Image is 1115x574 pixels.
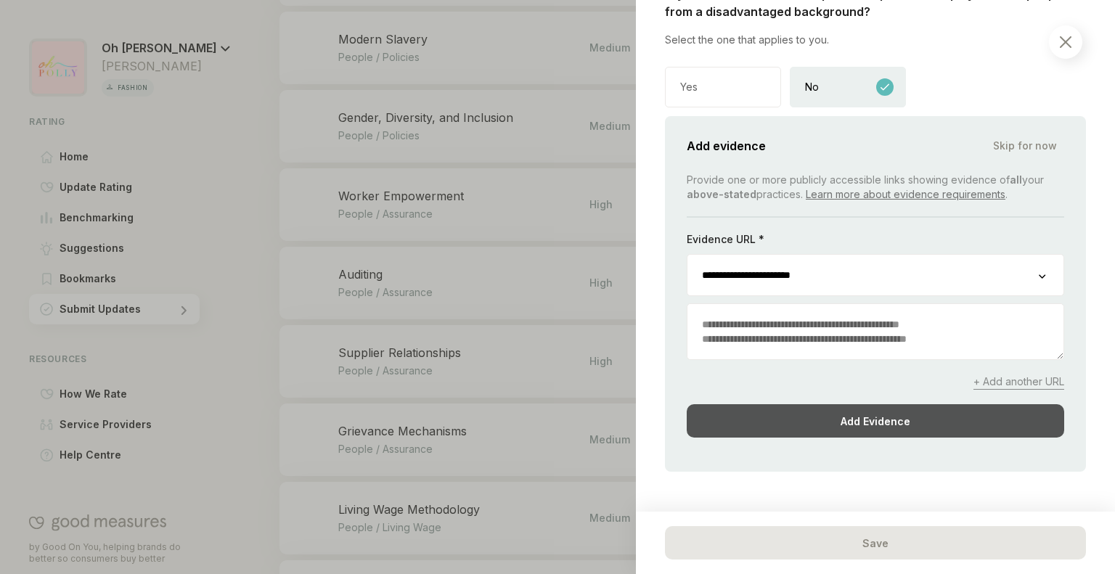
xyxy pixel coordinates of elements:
div: Save [665,526,1086,559]
div: Yes [680,80,698,94]
span: Add evidence [687,136,766,156]
span: Provide one or more publicly accessible links showing evidence of your practices. . [687,173,1044,200]
img: Checked [881,83,889,91]
p: Evidence URL * [687,232,764,247]
span: Skip for now [993,139,1057,153]
b: above-stated [687,188,756,200]
p: Select the one that applies to you. [665,33,1086,47]
div: No [805,80,819,94]
div: Add Evidence [687,404,1064,438]
img: Close [1060,36,1071,48]
a: Learn more about evidence requirements [806,188,1005,200]
span: + Add another URL [973,374,1064,390]
b: all [1010,173,1022,186]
